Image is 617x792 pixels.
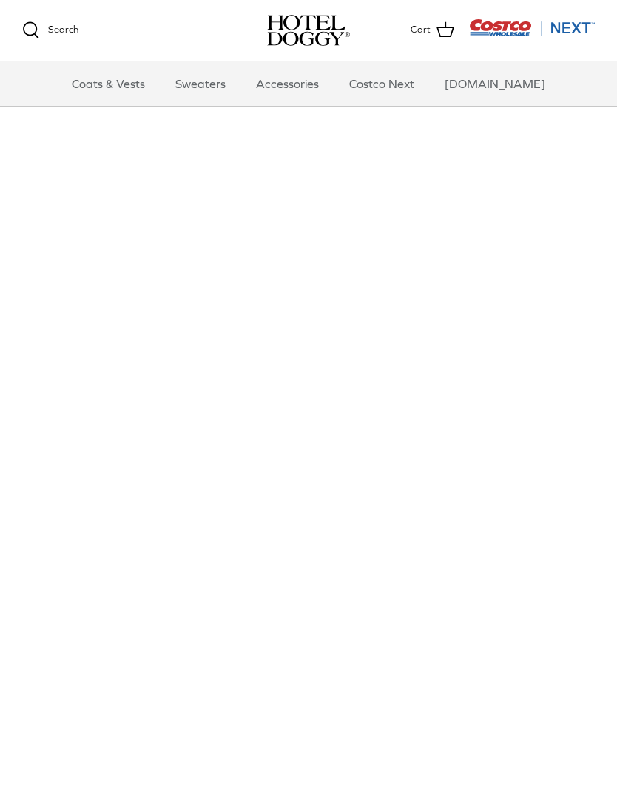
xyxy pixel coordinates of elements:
[58,61,158,106] a: Coats & Vests
[162,61,239,106] a: Sweaters
[469,19,595,37] img: Costco Next
[48,24,78,35] span: Search
[469,28,595,39] a: Visit Costco Next
[243,61,332,106] a: Accessories
[336,61,428,106] a: Costco Next
[267,15,350,46] img: hoteldoggycom
[22,21,78,39] a: Search
[411,22,431,38] span: Cart
[431,61,559,106] a: [DOMAIN_NAME]
[411,21,454,40] a: Cart
[267,15,350,46] a: hoteldoggy.com hoteldoggycom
